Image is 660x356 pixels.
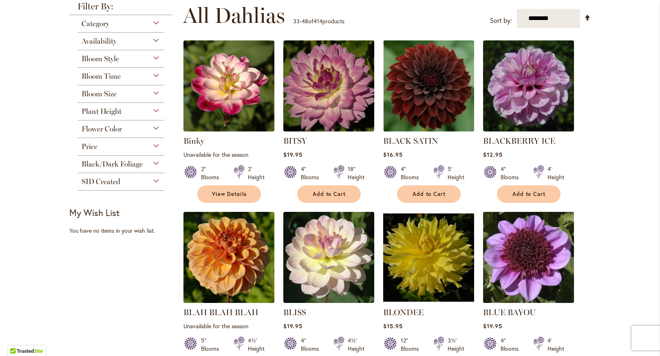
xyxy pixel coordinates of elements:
[483,307,536,317] a: BLUE BAYOU
[313,191,346,198] span: Add to Cart
[383,136,438,146] a: BLACK SATIN
[183,40,274,131] img: Binky
[248,165,265,181] div: 2' Height
[481,210,576,305] img: BLUE BAYOU
[383,307,424,317] a: BLONDEE
[301,165,324,181] div: 4" Blooms
[183,136,204,146] a: Binky
[183,125,274,133] a: Binky
[302,17,308,25] span: 48
[547,336,564,353] div: 4' Height
[313,17,322,25] span: 414
[297,185,361,203] button: Add to Cart
[82,125,122,133] span: Flower Color
[201,165,224,181] div: 2" Blooms
[497,185,561,203] button: Add to Cart
[69,207,119,218] strong: My Wish List
[283,125,374,133] a: BITSY
[293,17,300,25] span: 33
[82,19,109,28] span: Category
[490,13,512,28] label: Sort by:
[512,191,546,198] span: Add to Cart
[69,227,178,235] div: You have no items in your wish list.
[413,191,446,198] span: Add to Cart
[82,72,121,81] span: Bloom Time
[283,212,374,303] img: BLISS
[301,336,324,353] div: 4" Blooms
[501,336,523,353] div: 4" Blooms
[283,40,374,131] img: BITSY
[183,307,258,317] a: BLAH BLAH BLAH
[483,297,574,305] a: BLUE BAYOU
[483,151,503,158] span: $12.95
[82,37,117,46] span: Availability
[183,3,285,28] span: All Dahlias
[82,54,119,63] span: Bloom Style
[197,185,261,203] a: View Details
[448,336,464,353] div: 3½' Height
[183,212,274,303] img: Blah Blah Blah
[283,322,302,330] span: $19.95
[6,327,29,350] iframe: Launch Accessibility Center
[82,142,97,151] span: Price
[283,151,302,158] span: $19.95
[82,160,143,169] span: Black/Dark Foliage
[283,307,306,317] a: BLISS
[448,165,464,181] div: 5' Height
[383,125,474,133] a: BLACK SATIN
[483,322,502,330] span: $19.95
[383,151,403,158] span: $16.95
[183,322,274,330] p: Unavailable for the season
[201,336,224,353] div: 5" Blooms
[483,40,574,131] img: BLACKBERRY ICE
[383,297,474,305] a: Blondee
[348,165,364,181] div: 18" Height
[348,336,364,353] div: 4½' Height
[483,125,574,133] a: BLACKBERRY ICE
[248,336,265,353] div: 4½' Height
[401,165,424,181] div: 4" Blooms
[383,212,474,303] img: Blondee
[501,165,523,181] div: 4" Blooms
[293,15,344,28] p: - of products
[397,185,461,203] button: Add to Cart
[547,165,564,181] div: 4' Height
[82,89,117,98] span: Bloom Size
[212,191,247,198] span: View Details
[483,136,555,146] a: BLACKBERRY ICE
[283,136,307,146] a: BITSY
[383,322,403,330] span: $15.95
[69,2,173,15] strong: Filter By:
[401,336,424,353] div: 12" Blooms
[383,40,474,131] img: BLACK SATIN
[183,297,274,305] a: Blah Blah Blah
[283,297,374,305] a: BLISS
[82,107,121,116] span: Plant Height
[183,151,274,158] p: Unavailable for the season
[82,177,120,186] span: SID Created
